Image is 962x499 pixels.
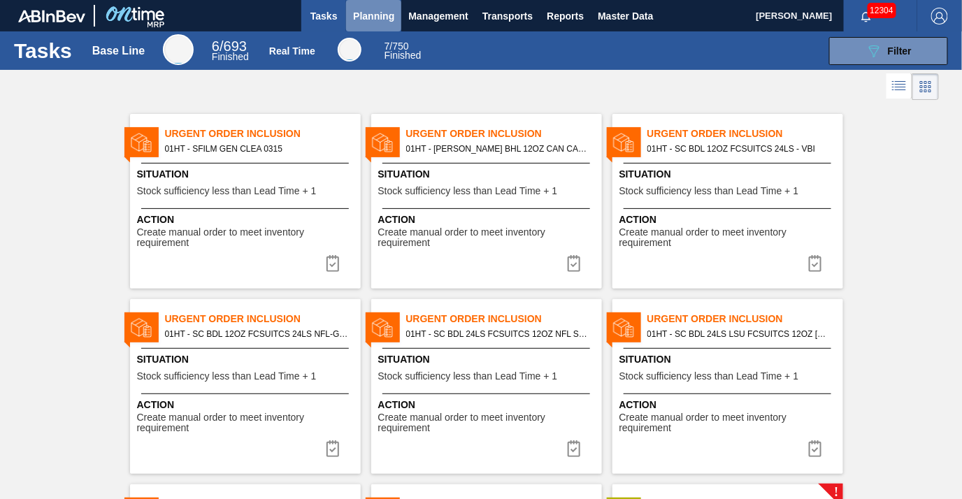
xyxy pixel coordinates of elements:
span: 01HT - SFILM GEN CLEA 0315 [165,141,350,157]
span: 12304 [868,3,896,18]
span: Create manual order to meet inventory requirement [378,412,598,434]
div: Base Line [212,41,249,62]
span: Situation [619,352,840,367]
button: icon-task complete [316,435,350,463]
div: Complete task: 7019051 [557,249,591,277]
span: 01HT - CARR BHL 12OZ CAN CAN PK 12/12 CAN OUTDOOR [406,141,591,157]
span: Create manual order to meet inventory requirement [378,227,598,249]
span: Stock sufficiency less than Lead Time + 1 [619,186,799,196]
span: 7 [385,41,390,52]
span: / 750 [385,41,409,52]
span: Finished [212,51,249,62]
span: Management [408,8,468,24]
span: Stock sufficiency less than Lead Time + 1 [619,371,799,382]
span: Action [137,212,357,227]
img: status [613,132,634,153]
div: Complete task: 7019105 [798,249,832,277]
span: Action [619,212,840,227]
button: Notifications [844,6,889,26]
div: Base Line [92,45,145,57]
span: 01HT - SC BDL 24LS LSU FCSUITCS 12OZ HULK HANDL [647,326,832,342]
span: Stock sufficiency less than Lead Time + 1 [378,186,558,196]
div: Complete task: 7019038 [316,249,350,277]
div: Real Time [338,38,361,62]
button: icon-task complete [798,435,832,463]
img: status [372,132,393,153]
span: Urgent Order Inclusion [165,126,361,141]
button: icon-task complete [316,249,350,277]
div: Complete task: 7019118 [798,435,832,463]
span: Finished [385,50,422,61]
span: Urgent Order Inclusion [406,126,602,141]
h1: Tasks [14,43,72,59]
span: Planning [353,8,394,24]
img: status [131,317,152,338]
span: Master Data [598,8,653,24]
div: List Vision [886,73,912,100]
span: / 693 [212,38,247,54]
span: Action [378,398,598,412]
span: 6 [212,38,220,54]
span: Create manual order to meet inventory requirement [137,412,357,434]
img: icon-task complete [566,440,582,457]
span: Create manual order to meet inventory requirement [619,412,840,434]
span: Stock sufficiency less than Lead Time + 1 [137,371,317,382]
span: 01HT - SC BDL 24LS FCSUITCS 12OZ NFL SAINTS HUL [406,326,591,342]
img: status [613,317,634,338]
img: icon-task complete [324,255,341,272]
span: Situation [137,352,357,367]
img: icon-task complete [807,255,824,272]
span: Action [137,398,357,412]
button: icon-task complete [557,249,591,277]
span: Action [378,212,598,227]
span: 01HT - SC BDL 12OZ FCSUITCS 24LS - VBI [647,141,832,157]
div: Complete task: 7019116 [557,435,591,463]
span: Action [619,398,840,412]
span: Stock sufficiency less than Lead Time + 1 [137,186,317,196]
span: Urgent Order Inclusion [647,126,843,141]
img: Logout [931,8,948,24]
button: icon-task complete [557,435,591,463]
span: Urgent Order Inclusion [647,312,843,326]
div: Real Time [385,42,422,60]
span: Urgent Order Inclusion [406,312,602,326]
span: Create manual order to meet inventory requirement [137,227,357,249]
span: Stock sufficiency less than Lead Time + 1 [378,371,558,382]
img: status [131,132,152,153]
button: Filter [829,37,948,65]
img: icon-task complete [324,440,341,457]
span: Filter [888,45,912,57]
button: icon-task complete [798,249,832,277]
span: ! [834,487,838,498]
img: icon-task complete [807,440,824,457]
span: Situation [619,167,840,182]
span: Create manual order to meet inventory requirement [619,227,840,249]
span: 01HT - SC BDL 12OZ FCSUITCS 24LS NFL-GENERIC SHIELD HULK HANDLE [165,326,350,342]
span: Transports [482,8,533,24]
div: Complete task: 7019111 [316,435,350,463]
div: Real Time [269,45,315,57]
img: icon-task complete [566,255,582,272]
span: Urgent Order Inclusion [165,312,361,326]
span: Situation [137,167,357,182]
span: Situation [378,167,598,182]
div: Base Line [163,34,194,65]
div: Card Vision [912,73,939,100]
span: Tasks [308,8,339,24]
img: status [372,317,393,338]
span: Situation [378,352,598,367]
span: Reports [547,8,584,24]
img: TNhmsLtSVTkK8tSr43FrP2fwEKptu5GPRR3wAAAABJRU5ErkJggg== [18,10,85,22]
